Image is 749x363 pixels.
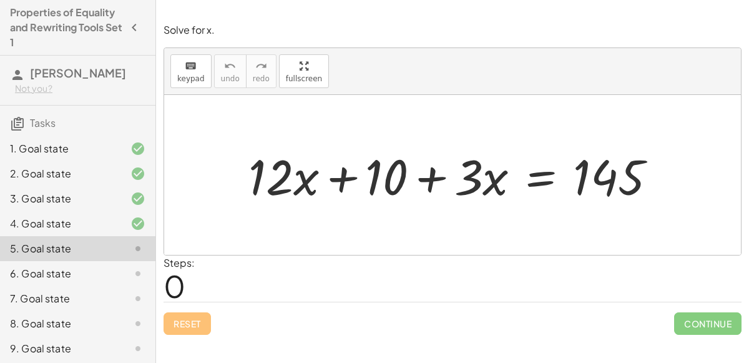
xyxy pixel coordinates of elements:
div: Not you? [15,82,145,95]
div: 3. Goal state [10,191,110,206]
button: redoredo [246,54,277,88]
button: fullscreen [279,54,329,88]
div: 8. Goal state [10,316,110,331]
button: keyboardkeypad [170,54,212,88]
i: keyboard [185,59,197,74]
div: 7. Goal state [10,291,110,306]
i: Task not started. [130,266,145,281]
span: [PERSON_NAME] [30,66,126,80]
i: Task finished and correct. [130,141,145,156]
span: 0 [164,267,185,305]
div: 2. Goal state [10,166,110,181]
span: Tasks [30,116,56,129]
i: Task not started. [130,291,145,306]
div: 5. Goal state [10,241,110,256]
span: redo [253,74,270,83]
p: Solve for x. [164,23,742,37]
div: 6. Goal state [10,266,110,281]
button: undoundo [214,54,247,88]
i: Task finished and correct. [130,166,145,181]
i: Task not started. [130,341,145,356]
i: undo [224,59,236,74]
i: Task not started. [130,241,145,256]
i: Task not started. [130,316,145,331]
span: keypad [177,74,205,83]
i: Task finished and correct. [130,191,145,206]
div: 9. Goal state [10,341,110,356]
i: Task finished and correct. [130,216,145,231]
i: redo [255,59,267,74]
span: fullscreen [286,74,322,83]
div: 1. Goal state [10,141,110,156]
h4: Properties of Equality and Rewriting Tools Set 1 [10,5,123,50]
div: 4. Goal state [10,216,110,231]
label: Steps: [164,256,195,269]
span: undo [221,74,240,83]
